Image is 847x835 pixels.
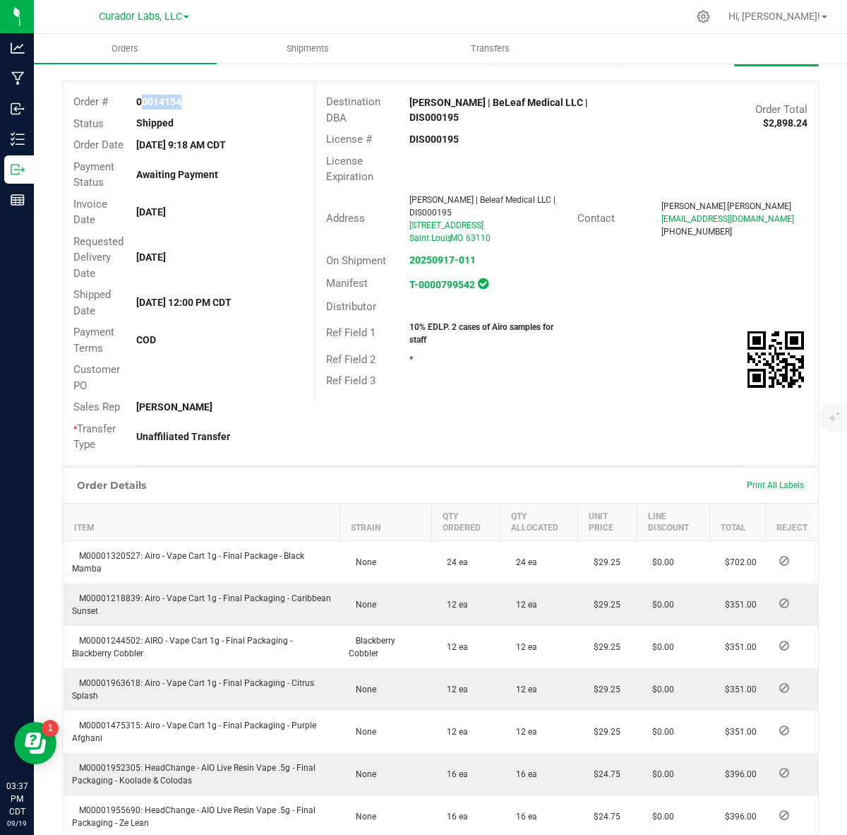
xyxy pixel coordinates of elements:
[11,71,25,85] inline-svg: Manufacturing
[268,42,348,55] span: Shipments
[587,812,620,822] span: $24.75
[577,212,615,225] span: Contact
[645,642,674,652] span: $0.00
[409,279,475,290] a: T-0000799542
[440,685,468,694] span: 12 ea
[645,685,674,694] span: $0.00
[349,685,376,694] span: None
[72,636,292,658] span: M00001244502: AIRO - Vape Cart 1g - Final Packaging - Blackberry Cobbler
[42,720,59,737] iframe: Resource center unread badge
[217,34,400,64] a: Shipments
[450,233,463,243] span: MO
[747,331,804,388] qrcode: 00014154
[449,233,450,243] span: ,
[136,169,218,180] strong: Awaiting Payment
[77,480,146,491] h1: Order Details
[6,818,28,829] p: 09/19
[136,206,166,218] strong: [DATE]
[587,600,620,610] span: $29.25
[73,422,116,451] span: Transfer Type
[11,41,25,55] inline-svg: Analytics
[73,326,114,355] span: Payment Terms
[774,726,795,735] span: Reject Inventory
[718,812,757,822] span: $396.00
[452,42,529,55] span: Transfers
[326,254,386,267] span: On Shipment
[72,763,316,786] span: M00001952305: HeadChange - AIO Live Resin Vape .5g - Final Packaging - Koolade & Colodas
[99,11,182,23] span: Curador Labs, LLC
[326,326,376,339] span: Ref Field 1
[326,95,380,124] span: Destination DBA
[34,34,217,64] a: Orders
[326,277,368,290] span: Manifest
[349,557,376,567] span: None
[500,503,578,540] th: Qty Allocated
[72,593,331,616] span: M00001218839: Airo - Vape Cart 1g - Final Packaging - Caribbean Sunset
[645,557,674,567] span: $0.00
[587,685,620,694] span: $29.25
[774,684,795,692] span: Reject Inventory
[136,334,156,345] strong: COD
[73,138,124,151] span: Order Date
[478,276,488,291] span: In Sync
[136,139,226,150] strong: [DATE] 9:18 AM CDT
[440,557,468,567] span: 24 ea
[718,769,757,779] span: $396.00
[509,769,537,779] span: 16 ea
[774,811,795,819] span: Reject Inventory
[409,134,459,145] strong: DIS000195
[774,641,795,650] span: Reject Inventory
[727,201,791,211] span: [PERSON_NAME]
[774,769,795,777] span: Reject Inventory
[136,297,232,308] strong: [DATE] 12:00 PM CDT
[73,401,120,413] span: Sales Rep
[718,642,757,652] span: $351.00
[409,233,452,243] span: Saint Louis
[747,331,804,388] img: Scan me!
[72,805,316,828] span: M00001955690: HeadChange - AIO Live Resin Vape .5g - Final Packaging - Ze Lean
[6,780,28,818] p: 03:37 PM CDT
[11,193,25,207] inline-svg: Reports
[440,600,468,610] span: 12 ea
[509,812,537,822] span: 16 ea
[661,201,726,211] span: [PERSON_NAME]
[326,374,376,387] span: Ref Field 3
[509,557,537,567] span: 24 ea
[718,727,757,737] span: $351.00
[587,642,620,652] span: $29.25
[509,600,537,610] span: 12 ea
[326,155,373,184] span: License Expiration
[326,133,372,146] span: License #
[72,551,304,574] span: M00001320527: Airo - Vape Cart 1g - Final Package - Black Mamba
[774,599,795,608] span: Reject Inventory
[709,503,765,540] th: Total
[73,288,111,317] span: Shipped Date
[409,195,555,218] span: [PERSON_NAME] | Beleaf Medical LLC | DIS000195
[466,233,491,243] span: 63110
[695,10,712,23] div: Manage settings
[136,96,181,107] strong: 00014154
[409,97,588,123] strong: [PERSON_NAME] | BeLeaf Medical LLC | DIS000195
[399,34,582,64] a: Transfers
[92,42,157,55] span: Orders
[661,227,732,237] span: [PHONE_NUMBER]
[409,254,476,266] a: 20250917-011
[587,769,620,779] span: $24.75
[578,503,637,540] th: Unit Price
[11,162,25,177] inline-svg: Outbound
[349,727,376,737] span: None
[637,503,709,540] th: Line Discount
[73,235,124,280] span: Requested Delivery Date
[72,721,316,743] span: M00001475315: Airo - Vape Cart 1g - Final Packaging - Purple Afghani
[440,642,468,652] span: 12 ea
[587,727,620,737] span: $29.25
[718,685,757,694] span: $351.00
[136,431,230,442] strong: Unaffiliated Transfer
[440,812,468,822] span: 16 ea
[14,722,56,764] iframe: Resource center
[728,11,820,22] span: Hi, [PERSON_NAME]!
[440,727,468,737] span: 12 ea
[763,117,807,129] strong: $2,898.24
